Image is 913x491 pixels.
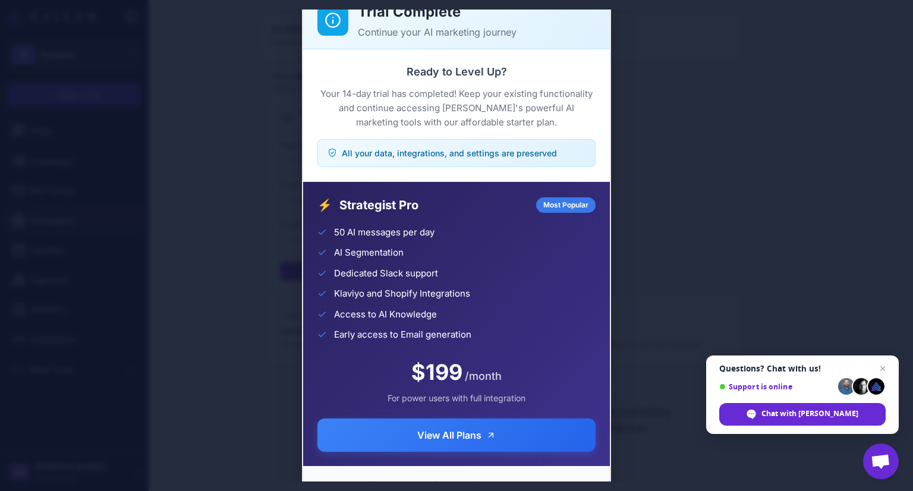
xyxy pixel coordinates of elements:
p: Your 14-day trial has completed! Keep your existing functionality and continue accessing [PERSON_... [317,87,596,130]
span: /month [465,368,502,384]
p: Need help choosing a plan? [317,478,596,490]
span: Early access to Email generation [334,328,471,342]
h2: Trial Complete [358,1,596,23]
div: For power users with full integration [317,392,596,404]
span: ⚡ [317,196,332,214]
h3: Ready to Level Up? [317,64,596,80]
span: Dedicated Slack support [334,267,438,281]
a: Open chat [863,443,899,479]
div: Most Popular [536,197,596,213]
button: View All Plans [317,418,596,452]
span: Support is online [719,382,834,391]
a: Contact our team [477,479,544,489]
span: Chat with [PERSON_NAME] [719,403,886,426]
span: Access to AI Knowledge [334,308,437,322]
span: View All Plans [417,428,481,442]
span: 50 AI messages per day [334,226,435,240]
span: Strategist Pro [339,196,529,214]
span: Klaviyo and Shopify Integrations [334,287,470,301]
span: Questions? Chat with us! [719,364,886,373]
span: AI Segmentation [334,246,404,260]
span: $199 [411,356,462,388]
span: All your data, integrations, and settings are preserved [342,147,557,159]
p: Continue your AI marketing journey [358,25,596,39]
span: Chat with [PERSON_NAME] [761,408,858,419]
